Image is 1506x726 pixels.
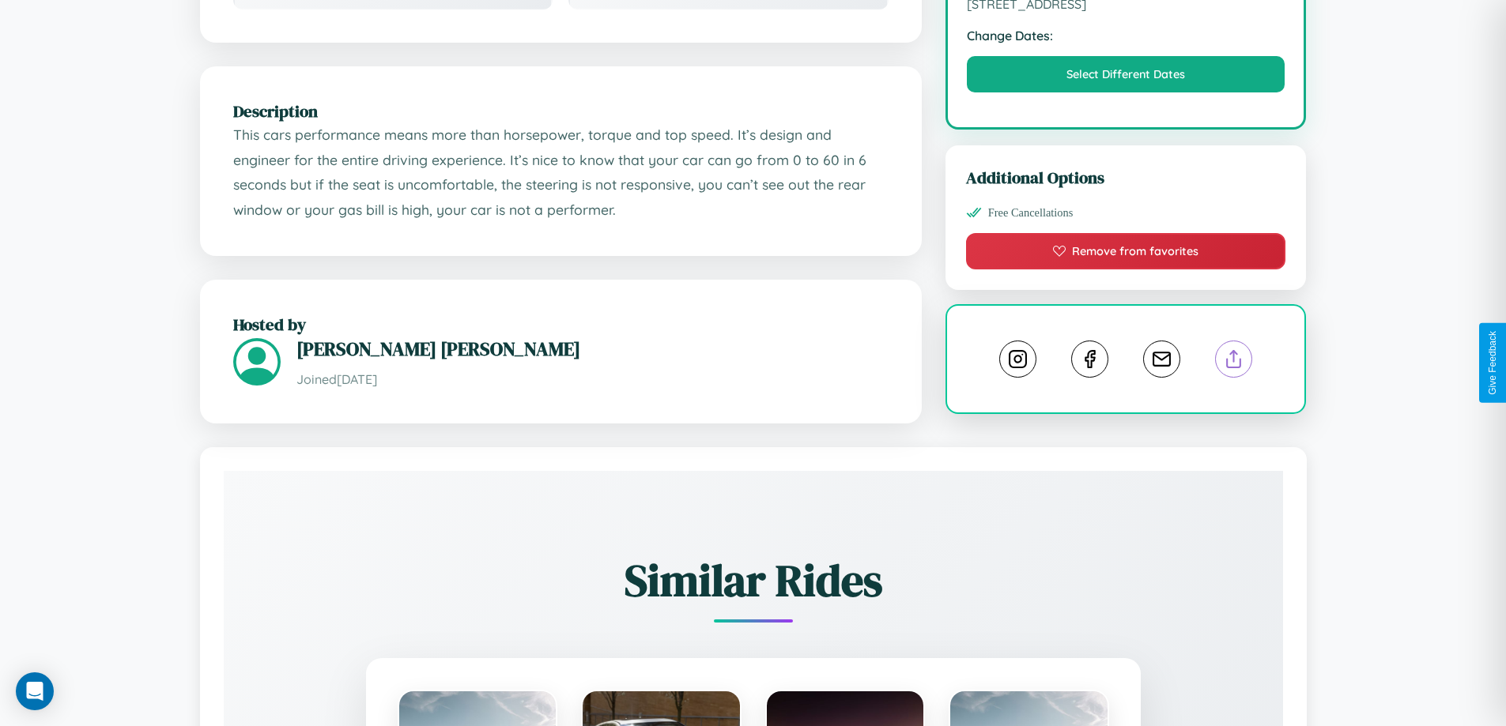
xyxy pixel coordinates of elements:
div: Give Feedback [1487,331,1498,395]
button: Select Different Dates [967,56,1285,92]
p: This cars performance means more than horsepower, torque and top speed. It’s design and engineer ... [233,122,889,223]
h2: Description [233,100,889,122]
h2: Hosted by [233,313,889,336]
h3: [PERSON_NAME] [PERSON_NAME] [296,336,889,362]
p: Joined [DATE] [296,368,889,391]
div: Open Intercom Messenger [16,672,54,710]
strong: Change Dates: [967,28,1285,43]
span: Free Cancellations [988,206,1074,220]
h2: Similar Rides [279,550,1228,611]
button: Remove from favorites [966,233,1286,269]
h3: Additional Options [966,166,1286,189]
